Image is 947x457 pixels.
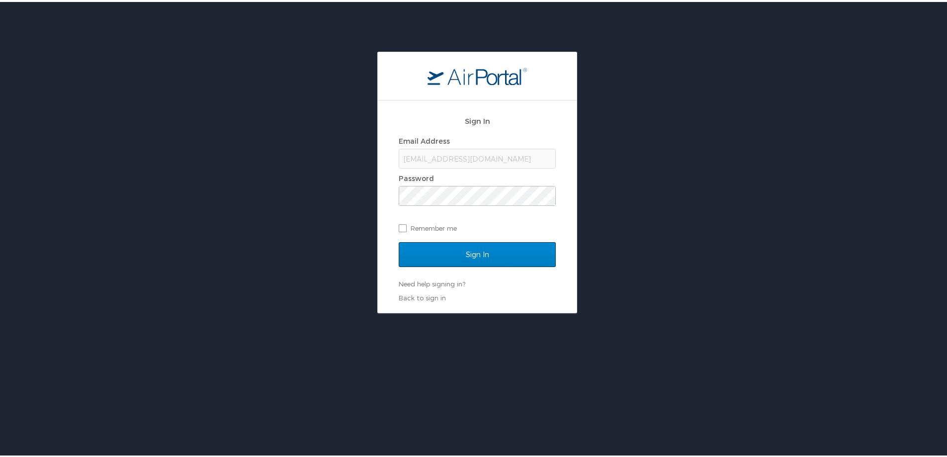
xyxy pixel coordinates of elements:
label: Email Address [399,135,450,143]
img: logo [428,65,527,83]
input: Sign In [399,240,556,265]
label: Password [399,172,434,181]
a: Back to sign in [399,292,446,300]
label: Remember me [399,219,556,234]
a: Need help signing in? [399,278,465,286]
h2: Sign In [399,113,556,125]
